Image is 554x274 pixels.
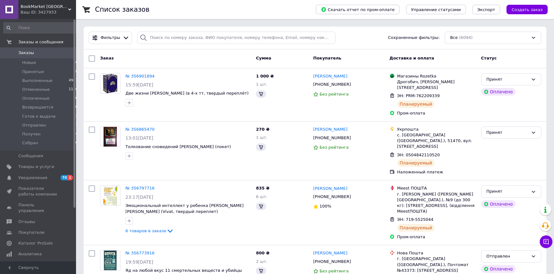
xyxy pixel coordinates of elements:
span: Уведомления [18,175,47,181]
span: 270 ₴ [256,127,270,132]
a: Создать заказ [500,7,548,12]
span: 1116 [69,87,78,92]
div: Принят [487,76,528,83]
div: Планируемый [397,100,435,108]
div: Принят [487,188,528,195]
span: Отзывы [18,219,35,225]
span: Новые [22,60,36,65]
span: Получен [22,131,41,137]
span: ЭН: PRM-762209339 [397,93,440,98]
span: ЭН: 0504842110520 [397,153,440,157]
img: Фото товару [103,186,118,205]
button: Скачать отчет по пром-оплате [316,5,400,14]
h1: Список заказов [95,6,150,13]
span: Покупатель [313,56,341,60]
div: [PHONE_NUMBER] [312,193,352,201]
span: 0 [75,96,78,101]
span: Все [450,35,458,41]
div: Оплачено [481,265,515,273]
span: 1 шт. [256,135,267,140]
div: Планируемый [397,159,435,167]
a: № 356797716 [125,186,155,190]
span: 100% [320,204,331,209]
span: Панель управления [18,202,59,214]
span: BookMarket Украина [21,4,68,9]
div: Наложенный платеж [397,169,476,175]
div: Отправлен [487,253,528,260]
span: Заказы и сообщения [18,39,63,45]
a: [PERSON_NAME] [313,127,347,133]
span: Заказ [100,56,114,60]
button: Экспорт [472,5,500,14]
span: 0 [75,140,78,146]
div: [PHONE_NUMBER] [312,80,352,89]
span: ЭН: 719-5525044 [397,217,434,222]
span: Готов к выдаче [22,114,56,119]
span: Без рейтинга [320,269,349,273]
div: Meest ПОШТА [397,185,476,191]
span: Сумма [256,56,271,60]
span: Принятые [22,69,44,75]
div: г. [PERSON_NAME] ([PERSON_NAME][GEOGRAPHIC_DATA].), №9 (до 300 кг): [STREET_ADDRESS], (відділення... [397,191,476,215]
span: Отмененные [22,87,50,92]
img: Фото товару [104,127,117,146]
div: Пром-оплата [397,110,476,116]
span: 23:17[DATE] [125,195,153,200]
div: Нова Пошта [397,250,476,256]
div: Оплачено [481,88,515,96]
span: Скачать отчет по пром-оплате [321,7,395,12]
span: Заказы [18,50,34,56]
span: 2 шт. [256,259,267,264]
input: Поиск по номеру заказа, ФИО покупателя, номеру телефона, Email, номеру накладной [137,32,335,44]
span: 0 [75,60,78,65]
span: Показатели работы компании [18,186,59,197]
span: Выполненные [22,78,53,84]
a: Толкование сновидений [PERSON_NAME] (покет) [125,144,231,149]
span: 6 товаров в заказе [125,228,166,233]
div: Пром-оплата [397,234,476,240]
a: [PERSON_NAME] [313,186,347,192]
img: Фото товару [104,251,117,270]
span: 4943 [69,78,78,84]
span: Управление статусами [411,7,461,12]
div: Дрогобич, [PERSON_NAME][STREET_ADDRESS] [397,79,476,90]
span: 1 000 ₴ [256,74,274,78]
button: Создать заказ [506,5,548,14]
a: Две жизни [PERSON_NAME] (в 4-х тт, твердый переплёт) [125,91,249,96]
div: [PHONE_NUMBER] [312,134,352,142]
a: № 356773916 [125,251,155,255]
a: № 356865470 [125,127,155,132]
span: Возвращается [22,104,53,110]
span: 11 [73,122,78,128]
div: Ваш ID: 3427933 [21,9,76,15]
span: 70 [60,175,68,180]
span: Товары и услуги [18,164,54,170]
a: [PERSON_NAME] [313,250,347,256]
span: Создать заказ [512,7,543,12]
div: Укрпошта [397,127,476,132]
a: Фото товару [100,185,120,206]
span: Статус [481,56,497,60]
a: Фото товару [100,127,120,147]
span: Сохраненные фильтры: [388,35,440,41]
span: (6094) [459,35,473,40]
span: Покупатели [18,230,44,235]
span: Собран [22,140,38,146]
span: 1 шт. [256,82,267,87]
div: Принят [487,129,528,136]
span: Отправлен [22,122,46,128]
span: 12 [73,114,78,119]
a: № 356901894 [125,74,155,78]
span: Каталог ProSale [18,240,53,246]
a: [PERSON_NAME] [313,73,347,79]
span: Без рейтинга [320,145,349,150]
span: 13:01[DATE] [125,135,153,140]
span: 1 [68,175,73,180]
img: Фото товару [100,74,120,93]
span: Экспорт [477,7,495,12]
div: Магазины Rozetka [397,73,476,79]
span: 0 [75,104,78,110]
span: 6 шт. [256,194,267,199]
a: Фото товару [100,250,120,271]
